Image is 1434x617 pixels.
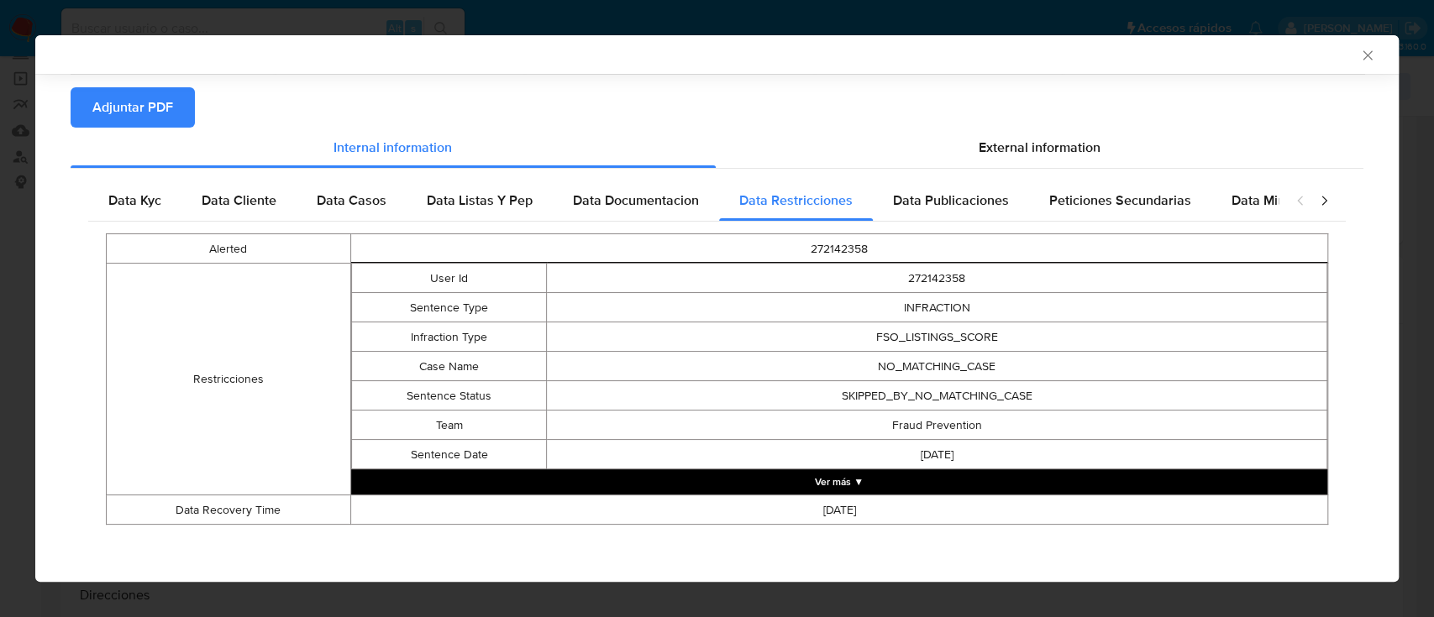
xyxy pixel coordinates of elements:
[547,410,1327,440] td: Fraud Prevention
[1359,47,1374,62] button: Cerrar ventana
[351,352,546,381] td: Case Name
[573,191,699,210] span: Data Documentacion
[35,35,1399,582] div: closure-recommendation-modal
[427,191,533,210] span: Data Listas Y Pep
[1232,191,1324,210] span: Data Minoridad
[547,322,1327,352] td: FSO_LISTINGS_SCORE
[351,469,1327,494] button: Expand array
[71,128,1363,168] div: Detailed info
[547,352,1327,381] td: NO_MATCHING_CASE
[893,191,1009,210] span: Data Publicaciones
[1049,191,1191,210] span: Peticiones Secundarias
[351,440,546,469] td: Sentence Date
[92,89,173,126] span: Adjuntar PDF
[317,191,386,210] span: Data Casos
[351,322,546,352] td: Infraction Type
[108,191,161,210] span: Data Kyc
[547,440,1327,469] td: [DATE]
[351,264,546,293] td: User Id
[351,381,546,410] td: Sentence Status
[547,264,1327,293] td: 272142358
[107,495,351,525] td: Data Recovery Time
[547,293,1327,322] td: INFRACTION
[107,264,351,495] td: Restricciones
[350,495,1327,525] td: [DATE]
[107,234,351,264] td: Alerted
[739,191,853,210] span: Data Restricciones
[88,180,1279,221] div: Detailed internal info
[350,234,1327,264] td: 272142358
[71,87,195,128] button: Adjuntar PDF
[202,191,276,210] span: Data Cliente
[351,410,546,440] td: Team
[547,381,1327,410] td: SKIPPED_BY_NO_MATCHING_CASE
[979,138,1100,157] span: External information
[334,138,452,157] span: Internal information
[351,293,546,322] td: Sentence Type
